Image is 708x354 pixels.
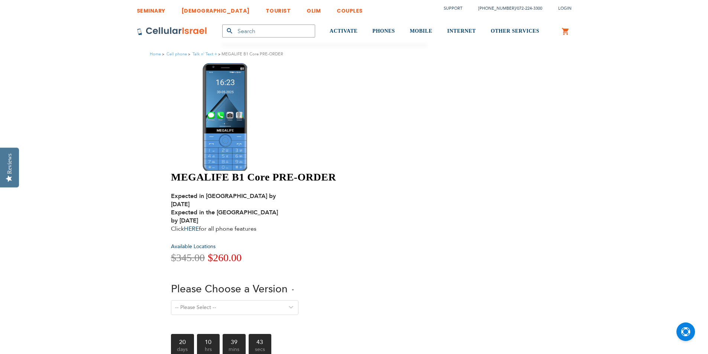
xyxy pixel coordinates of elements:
[517,6,542,11] a: 072-224-3300
[193,51,217,57] a: Talk n' Text +
[330,28,358,34] span: ACTIVATE
[184,225,199,233] a: HERE
[491,28,539,34] span: OTHER SERVICES
[222,25,315,38] input: Search
[330,17,358,45] a: ACTIVATE
[307,2,321,16] a: OLIM
[171,192,286,233] div: Click for all phone features
[203,63,247,171] img: MEGALIFE B1 Core PRE-ORDER
[337,2,363,16] a: COUPLES
[372,28,395,34] span: PHONES
[478,6,515,11] a: [PHONE_NUMBER]
[171,252,205,263] span: $345.00
[137,2,165,16] a: SEMINARY
[6,153,13,174] div: Reviews
[171,171,431,184] h1: MEGALIFE B1 Core PRE-ORDER
[444,6,462,11] a: Support
[372,17,395,45] a: PHONES
[266,2,291,16] a: TOURIST
[223,334,246,345] b: 39
[181,2,250,16] a: [DEMOGRAPHIC_DATA]
[558,6,572,11] span: Login
[171,243,216,250] a: Available Locations
[171,334,194,345] b: 20
[410,17,433,45] a: MOBILE
[471,3,542,14] li: /
[249,334,272,345] b: 43
[137,27,207,36] img: Cellular Israel Logo
[410,28,433,34] span: MOBILE
[217,51,283,58] li: MEGALIFE B1 Core PRE-ORDER
[491,17,539,45] a: OTHER SERVICES
[171,192,278,225] strong: Expected in [GEOGRAPHIC_DATA] by [DATE] Expected in the [GEOGRAPHIC_DATA] by [DATE]
[171,282,288,296] span: Please Choose a Version
[208,252,242,263] span: $260.00
[447,28,476,34] span: INTERNET
[447,17,476,45] a: INTERNET
[150,51,161,57] a: Home
[197,334,220,345] b: 10
[167,51,187,57] a: Cell phone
